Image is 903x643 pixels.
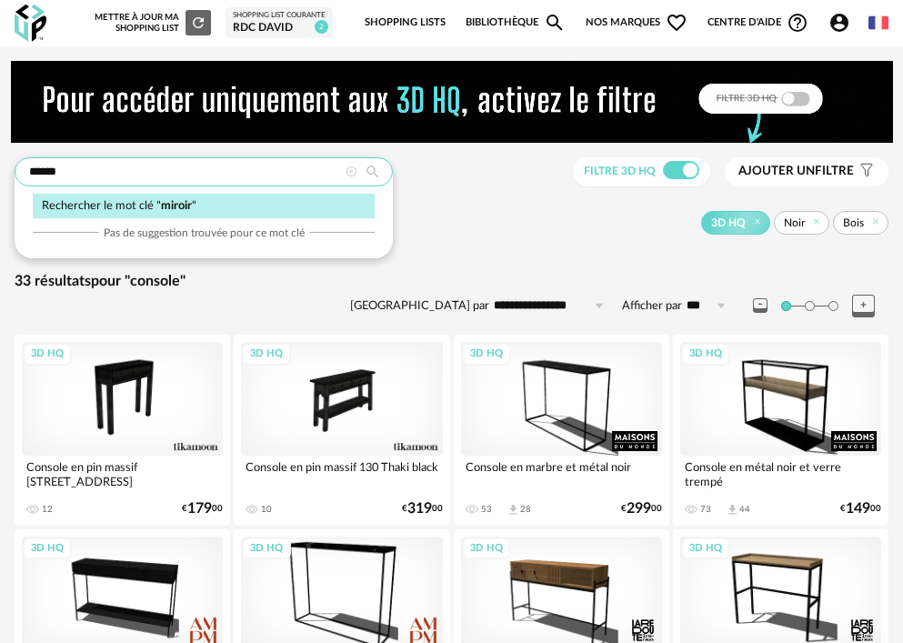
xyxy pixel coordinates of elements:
a: Shopping Lists [365,4,446,42]
span: Refresh icon [190,18,206,27]
div: 3D HQ [242,343,291,366]
div: Rechercher le mot clé " " [33,194,375,218]
div: € 00 [621,503,662,515]
div: 3D HQ [242,538,291,560]
a: 3D HQ Console en pin massif [STREET_ADDRESS] 12 €17900 [15,335,230,525]
span: Bois [843,216,864,230]
span: Filter icon [854,164,875,179]
label: Afficher par [622,298,682,314]
span: Filtre 3D HQ [584,166,656,176]
span: Noir [784,216,805,230]
span: miroir [161,200,192,211]
img: NEW%20NEW%20HQ%20NEW_V1.gif [11,61,893,143]
div: 3D HQ [681,538,730,560]
div: Console en marbre et métal noir [461,456,662,492]
span: 2 [315,20,328,34]
div: 33 résultats [15,272,888,291]
div: RDC David [233,21,326,35]
img: OXP [15,5,46,42]
div: 3D HQ [462,538,511,560]
span: Download icon [507,503,520,517]
div: 3D HQ [23,343,72,366]
img: fr [868,13,888,33]
span: Ajouter un [738,165,815,177]
span: pour "console" [91,274,186,288]
button: Ajouter unfiltre Filter icon [725,157,888,186]
span: Nos marques [586,4,687,42]
span: 179 [187,503,212,515]
a: 3D HQ Console en pin massif 130 Thaki black 10 €31900 [234,335,449,525]
span: filtre [738,164,854,179]
span: 149 [846,503,870,515]
a: Shopping List courante RDC David 2 [233,11,326,35]
a: 3D HQ Console en métal noir et verre trempé 73 Download icon 44 €14900 [673,335,888,525]
div: 10 [261,504,272,515]
span: Help Circle Outline icon [787,12,808,34]
span: Download icon [726,503,739,517]
div: Mettre à jour ma Shopping List [95,10,211,35]
div: € 00 [402,503,443,515]
div: Shopping List courante [233,11,326,20]
div: Console en pin massif [STREET_ADDRESS] [22,456,223,492]
span: 319 [407,503,432,515]
span: 299 [627,503,651,515]
div: 3D HQ [681,343,730,366]
span: Magnify icon [544,12,566,34]
div: 53 [481,504,492,515]
div: 12 [42,504,53,515]
div: 3D HQ [23,538,72,560]
span: Account Circle icon [828,12,858,34]
div: 3D HQ [462,343,511,366]
div: € 00 [182,503,223,515]
label: [GEOGRAPHIC_DATA] par [350,298,489,314]
div: € 00 [840,503,881,515]
div: 28 [520,504,531,515]
span: Account Circle icon [828,12,850,34]
div: 73 [700,504,711,515]
div: Console en métal noir et verre trempé [680,456,881,492]
span: Centre d'aideHelp Circle Outline icon [707,12,808,34]
span: Pas de suggestion trouvée pour ce mot clé [104,226,305,240]
div: Console en pin massif 130 Thaki black [241,456,442,492]
a: BibliothèqueMagnify icon [466,4,566,42]
span: Heart Outline icon [666,12,687,34]
div: 44 [739,504,750,515]
a: 3D HQ Console en marbre et métal noir 53 Download icon 28 €29900 [454,335,669,525]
